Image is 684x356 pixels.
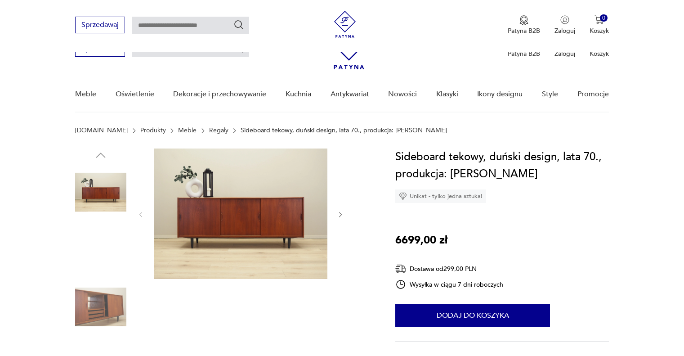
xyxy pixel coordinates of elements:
[508,15,540,35] button: Patyna B2B
[395,263,406,275] img: Ikona dostawy
[75,224,126,275] img: Zdjęcie produktu Sideboard tekowy, duński design, lata 70., produkcja: Dania
[395,263,503,275] div: Dostawa od 299,00 PLN
[75,281,126,333] img: Zdjęcie produktu Sideboard tekowy, duński design, lata 70., produkcja: Dania
[331,11,358,38] img: Patyna - sklep z meblami i dekoracjami vintage
[395,189,486,203] div: Unikat - tylko jedna sztuka!
[388,77,417,112] a: Nowości
[436,77,458,112] a: Klasyki
[116,77,154,112] a: Oświetlenie
[75,77,96,112] a: Meble
[508,50,540,58] p: Patyna B2B
[554,50,575,58] p: Zaloguj
[542,77,558,112] a: Style
[75,23,125,29] a: Sprzedawaj
[140,127,166,134] a: Produkty
[395,304,550,327] button: Dodaj do koszyka
[595,15,604,24] img: Ikona koszyka
[554,27,575,35] p: Zaloguj
[75,46,125,52] a: Sprzedawaj
[600,14,608,22] div: 0
[178,127,197,134] a: Meble
[554,15,575,35] button: Zaloguj
[154,149,327,279] img: Zdjęcie produktu Sideboard tekowy, duński design, lata 70., produkcja: Dania
[590,50,609,58] p: Koszyk
[590,27,609,35] p: Koszyk
[75,167,126,218] img: Zdjęcie produktu Sideboard tekowy, duński design, lata 70., produkcja: Dania
[331,77,369,112] a: Antykwariat
[173,77,266,112] a: Dekoracje i przechowywanie
[209,127,228,134] a: Regały
[286,77,311,112] a: Kuchnia
[508,15,540,35] a: Ikona medaluPatyna B2B
[75,17,125,33] button: Sprzedawaj
[560,15,569,24] img: Ikonka użytkownika
[399,192,407,200] img: Ikona diamentu
[519,15,528,25] img: Ikona medalu
[395,279,503,290] div: Wysyłka w ciągu 7 dni roboczych
[75,127,128,134] a: [DOMAIN_NAME]
[395,232,447,249] p: 6699,00 zł
[233,19,244,30] button: Szukaj
[477,77,523,112] a: Ikony designu
[395,149,609,183] h1: Sideboard tekowy, duński design, lata 70., produkcja: [PERSON_NAME]
[577,77,609,112] a: Promocje
[590,15,609,35] button: 0Koszyk
[241,127,447,134] p: Sideboard tekowy, duński design, lata 70., produkcja: [PERSON_NAME]
[508,27,540,35] p: Patyna B2B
